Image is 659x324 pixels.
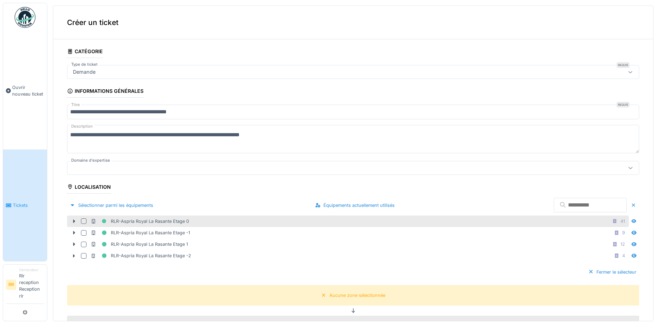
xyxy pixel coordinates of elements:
[67,182,111,194] div: Localisation
[91,228,190,237] div: RLR-Aspria Royal La Rasante Etage -1
[70,68,98,76] div: Demande
[620,218,625,225] div: 41
[6,280,16,290] li: RR
[67,86,143,98] div: Informations générales
[617,62,629,68] div: Requis
[53,6,653,39] div: Créer un ticket
[622,252,625,259] div: 4
[585,267,639,277] div: Fermer le sélecteur
[91,240,188,249] div: RLR-Aspria Royal La Rasante Etage 1
[13,202,44,209] span: Tickets
[620,241,625,248] div: 12
[91,251,191,260] div: RLR-Aspria Royal La Rasante Etage -2
[12,84,44,97] span: Ouvrir nouveau ticket
[67,201,156,210] div: Sélectionner parmi les équipements
[617,102,629,107] div: Requis
[70,102,81,108] label: Titre
[70,62,99,67] label: Type de ticket
[91,217,189,226] div: RLR-Aspria Royal La Rasante Etage 0
[19,267,44,273] div: Demandeur
[312,201,397,210] div: Équipements actuellement utilisés
[6,267,44,304] a: RR DemandeurRlr reception Reception rlr
[329,292,385,299] div: Aucune zone sélectionnée
[67,46,103,58] div: Catégorie
[3,149,47,261] a: Tickets
[19,267,44,302] li: Rlr reception Reception rlr
[622,229,625,236] div: 9
[15,7,35,28] img: Badge_color-CXgf-gQk.svg
[70,157,112,163] label: Domaine d'expertise
[70,122,94,131] label: Description
[3,32,47,149] a: Ouvrir nouveau ticket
